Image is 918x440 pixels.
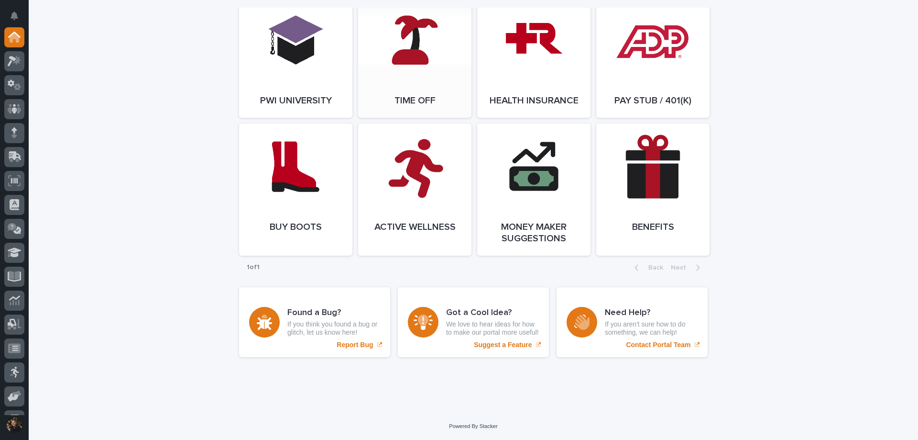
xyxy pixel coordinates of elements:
[626,341,690,349] p: Contact Portal Team
[671,264,692,271] span: Next
[239,256,267,279] p: 1 of 1
[474,341,532,349] p: Suggest a Feature
[446,308,539,318] h3: Got a Cool Idea?
[667,263,708,272] button: Next
[239,124,352,256] a: Buy Boots
[596,124,710,256] a: Benefits
[4,6,24,26] button: Notifications
[12,11,24,27] div: Notifications
[4,415,24,435] button: users-avatar
[337,341,373,349] p: Report Bug
[605,308,698,318] h3: Need Help?
[605,320,698,337] p: If you aren't sure how to do something, we can help!
[627,263,667,272] button: Back
[557,287,708,357] a: Contact Portal Team
[287,308,380,318] h3: Found a Bug?
[398,287,549,357] a: Suggest a Feature
[239,287,390,357] a: Report Bug
[643,264,663,271] span: Back
[477,124,590,256] a: Money Maker Suggestions
[449,423,497,429] a: Powered By Stacker
[446,320,539,337] p: We love to hear ideas for how to make our portal more useful!
[358,124,471,256] a: Active Wellness
[287,320,380,337] p: If you think you found a bug or glitch, let us know here!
